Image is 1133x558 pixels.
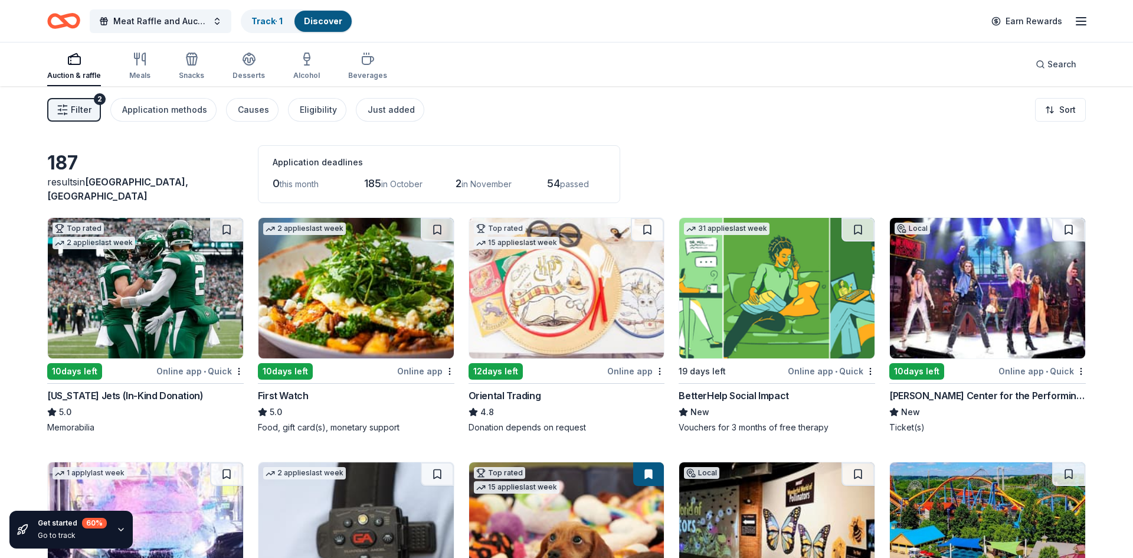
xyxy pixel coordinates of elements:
span: Filter [71,103,91,117]
a: Home [47,7,80,35]
div: Vouchers for 3 months of free therapy [679,422,875,433]
img: Image for Oriental Trading [469,218,664,358]
div: Beverages [348,71,387,80]
div: 1 apply last week [53,467,127,479]
div: results [47,175,244,203]
a: Image for Oriental TradingTop rated15 applieslast week12days leftOnline appOriental Trading4.8Don... [469,217,665,433]
div: Ticket(s) [889,422,1086,433]
div: 10 days left [258,363,313,380]
button: Beverages [348,47,387,86]
a: Image for First Watch2 applieslast week10days leftOnline appFirst Watch5.0Food, gift card(s), mon... [258,217,454,433]
span: • [204,367,206,376]
span: [GEOGRAPHIC_DATA], [GEOGRAPHIC_DATA] [47,176,188,202]
div: Go to track [38,531,107,540]
div: 31 applies last week [684,223,769,235]
div: 2 applies last week [263,467,346,479]
div: 12 days left [469,363,523,380]
button: Track· 1Discover [241,9,353,33]
span: Sort [1059,103,1076,117]
div: Just added [368,103,415,117]
div: Get started [38,518,107,528]
div: 2 applies last week [263,223,346,235]
div: Eligibility [300,103,337,117]
div: Application deadlines [273,155,605,169]
div: Oriental Trading [469,389,541,403]
div: 60 % [82,518,107,528]
button: Snacks [179,47,204,86]
a: Image for BetterHelp Social Impact31 applieslast week19 days leftOnline app•QuickBetterHelp Socia... [679,217,875,433]
a: Image for Tilles Center for the Performing ArtsLocal10days leftOnline app•Quick[PERSON_NAME] Cent... [889,217,1086,433]
div: Application methods [122,103,207,117]
div: 15 applies last week [474,481,559,494]
a: Image for New York Jets (In-Kind Donation)Top rated2 applieslast week10days leftOnline app•Quick[... [47,217,244,433]
img: Image for Tilles Center for the Performing Arts [890,218,1085,358]
span: Meat Raffle and Auction [113,14,208,28]
span: 54 [547,177,560,190]
div: Top rated [474,223,525,234]
div: 15 applies last week [474,237,559,249]
button: Alcohol [293,47,320,86]
span: passed [560,179,589,189]
span: New [901,405,920,419]
img: Image for BetterHelp Social Impact [679,218,875,358]
button: Search [1026,53,1086,76]
div: 187 [47,151,244,175]
div: Alcohol [293,71,320,80]
div: Donation depends on request [469,422,665,433]
div: 2 [94,93,106,105]
img: Image for First Watch [258,218,454,358]
button: Sort [1035,98,1086,122]
a: Earn Rewards [984,11,1069,32]
span: this month [280,179,319,189]
div: Online app Quick [156,364,244,378]
button: Application methods [110,98,217,122]
span: in November [461,179,512,189]
a: Track· 1 [251,16,283,26]
a: Discover [304,16,342,26]
button: Causes [226,98,279,122]
div: Auction & raffle [47,71,101,80]
div: Snacks [179,71,204,80]
div: Causes [238,103,269,117]
div: BetterHelp Social Impact [679,389,788,403]
button: Filter2 [47,98,101,122]
button: Auction & raffle [47,47,101,86]
div: 2 applies last week [53,237,135,249]
div: Online app [397,364,454,378]
button: Meat Raffle and Auction [90,9,231,33]
div: Top rated [53,223,104,234]
button: Eligibility [288,98,346,122]
button: Desserts [233,47,265,86]
div: Meals [129,71,150,80]
div: Top rated [474,467,525,479]
img: Image for New York Jets (In-Kind Donation) [48,218,243,358]
div: Online app Quick [788,364,875,378]
button: Meals [129,47,150,86]
div: Local [684,467,719,479]
div: 19 days left [679,364,726,378]
div: [PERSON_NAME] Center for the Performing Arts [889,389,1086,403]
span: 2 [456,177,461,190]
div: Online app [607,364,664,378]
div: Online app Quick [998,364,1086,378]
div: Memorabilia [47,422,244,433]
div: First Watch [258,389,309,403]
div: Local [895,223,930,234]
div: Desserts [233,71,265,80]
span: 5.0 [270,405,282,419]
span: 0 [273,177,280,190]
button: Just added [356,98,424,122]
span: 185 [364,177,381,190]
div: Food, gift card(s), monetary support [258,422,454,433]
span: 5.0 [59,405,71,419]
span: New [690,405,709,419]
div: 10 days left [889,363,944,380]
span: 4.8 [480,405,494,419]
span: in October [381,179,423,189]
span: Search [1047,57,1076,71]
span: • [835,367,837,376]
div: [US_STATE] Jets (In-Kind Donation) [47,389,203,403]
span: in [47,176,188,202]
span: • [1046,367,1048,376]
div: 10 days left [47,363,102,380]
